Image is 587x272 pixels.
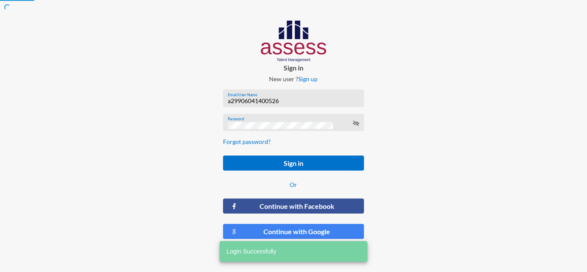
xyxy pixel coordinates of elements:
p: New user ? [216,75,370,83]
button: Sign in [223,156,364,171]
img: AssessLogoo.svg [261,21,327,62]
a: Forgot password? [223,138,271,145]
button: Continue with Google [223,224,364,239]
p: Sign in [216,64,370,72]
span: Login Successfully [226,247,276,256]
p: Or [223,181,364,188]
input: Email/User Name [228,98,359,104]
button: Continue with Facebook [223,199,364,214]
a: Sign up [298,75,318,83]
